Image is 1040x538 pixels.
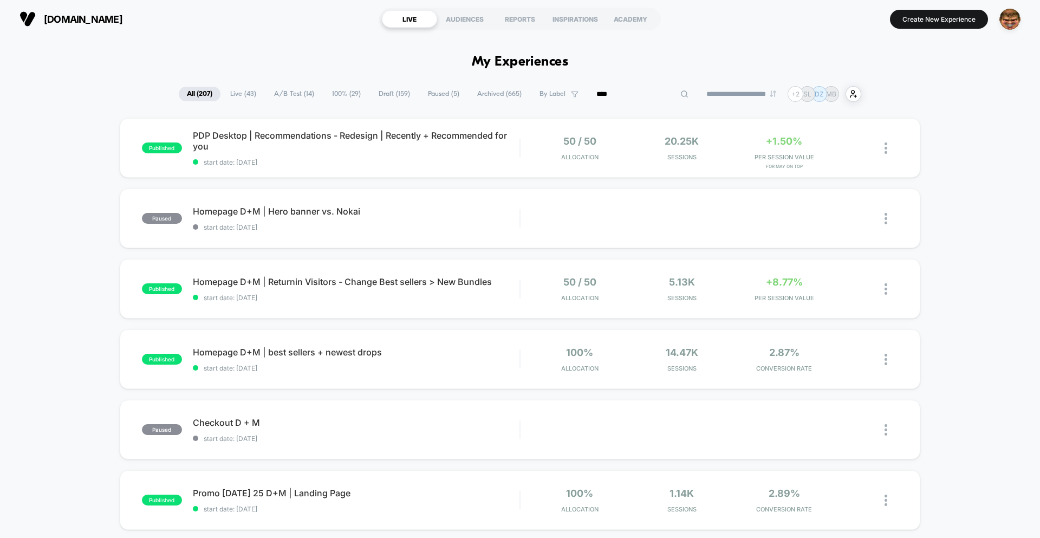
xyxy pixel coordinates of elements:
[999,9,1020,30] img: ppic
[634,153,731,161] span: Sessions
[885,354,887,365] img: close
[266,87,322,101] span: A/B Test ( 14 )
[566,347,593,358] span: 100%
[19,11,36,27] img: Visually logo
[996,8,1024,30] button: ppic
[566,488,593,499] span: 100%
[193,435,519,443] span: start date: [DATE]
[193,505,519,513] span: start date: [DATE]
[669,488,694,499] span: 1.14k
[142,424,182,435] span: paused
[193,347,519,358] span: Homepage D+M | best sellers + newest drops
[634,294,731,302] span: Sessions
[803,90,811,98] p: SL
[193,294,519,302] span: start date: [DATE]
[193,417,519,428] span: Checkout D + M
[548,10,603,28] div: INSPIRATIONS
[766,276,803,288] span: +8.77%
[370,87,418,101] span: Draft ( 159 )
[222,87,264,101] span: Live ( 43 )
[472,54,569,70] h1: My Experiences
[469,87,530,101] span: Archived ( 665 )
[603,10,658,28] div: ACADEMY
[885,142,887,154] img: close
[193,488,519,498] span: Promo [DATE] 25 D+M | Landing Page
[885,495,887,506] img: close
[885,283,887,295] img: close
[736,164,833,169] span: for may on top
[890,10,988,29] button: Create New Experience
[561,294,599,302] span: Allocation
[142,495,182,505] span: published
[561,505,599,513] span: Allocation
[142,283,182,294] span: published
[193,276,519,287] span: Homepage D+M | Returnin Visitors - Change Best sellers > New Bundles
[885,424,887,436] img: close
[563,135,596,147] span: 50 / 50
[736,505,833,513] span: CONVERSION RATE
[179,87,220,101] span: All ( 207 )
[769,488,800,499] span: 2.89%
[539,90,565,98] span: By Label
[736,153,833,161] span: PER SESSION VALUE
[826,90,836,98] p: MB
[193,130,519,152] span: PDP Desktop | Recommendations - Redesign | Recently + Recommended for you
[788,86,803,102] div: + 2
[634,365,731,372] span: Sessions
[193,364,519,372] span: start date: [DATE]
[736,294,833,302] span: PER SESSION VALUE
[492,10,548,28] div: REPORTS
[815,90,824,98] p: DZ
[142,213,182,224] span: paused
[769,347,799,358] span: 2.87%
[193,158,519,166] span: start date: [DATE]
[563,276,596,288] span: 50 / 50
[142,354,182,365] span: published
[142,142,182,153] span: published
[44,14,122,25] span: [DOMAIN_NAME]
[437,10,492,28] div: AUDIENCES
[561,365,599,372] span: Allocation
[382,10,437,28] div: LIVE
[193,206,519,217] span: Homepage D+M | Hero banner vs. Nokai
[770,90,776,97] img: end
[324,87,369,101] span: 100% ( 29 )
[634,505,731,513] span: Sessions
[736,365,833,372] span: CONVERSION RATE
[885,213,887,224] img: close
[561,153,599,161] span: Allocation
[665,135,699,147] span: 20.25k
[16,10,126,28] button: [DOMAIN_NAME]
[193,223,519,231] span: start date: [DATE]
[766,135,802,147] span: +1.50%
[669,276,695,288] span: 5.13k
[666,347,698,358] span: 14.47k
[420,87,467,101] span: Paused ( 5 )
